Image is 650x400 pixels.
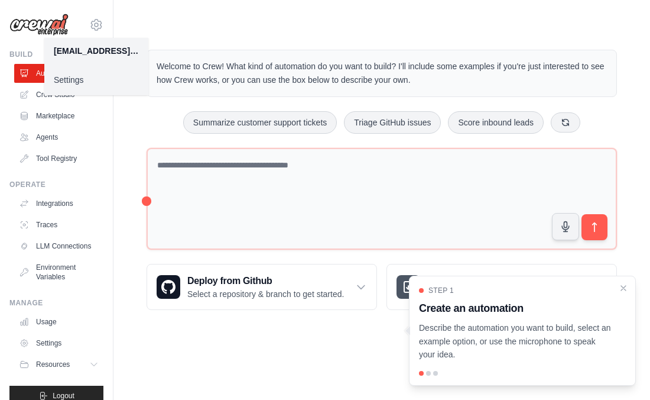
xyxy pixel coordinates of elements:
span: Resources [36,360,70,369]
a: Integrations [14,194,103,213]
a: Tool Registry [14,149,103,168]
button: Score inbound leads [448,111,544,134]
div: [EMAIL_ADDRESS][DOMAIN_NAME] [54,45,139,57]
img: Logo [9,14,69,36]
a: Automations [14,64,103,83]
a: Environment Variables [14,258,103,286]
a: Usage [14,312,103,331]
a: Agents [14,128,103,147]
span: Step 1 [428,286,454,295]
a: Crew Studio [14,85,103,104]
a: Traces [14,215,103,234]
h3: Create an automation [419,300,612,317]
iframe: Chat Widget [591,343,650,400]
div: Operate [9,180,103,189]
h3: Deploy from Github [187,274,344,288]
p: Select a repository & branch to get started. [187,288,344,300]
a: Settings [14,334,103,353]
h3: Deploy from zip file [427,274,527,288]
p: Welcome to Crew! What kind of automation do you want to build? I'll include some examples if you'... [157,60,607,87]
div: Build [9,50,103,59]
div: Manage [9,298,103,308]
button: Triage GitHub issues [344,111,441,134]
div: Chatwidget [591,343,650,400]
a: Settings [44,69,148,91]
button: Resources [14,355,103,374]
a: LLM Connections [14,237,103,256]
button: Summarize customer support tickets [183,111,337,134]
p: Describe the automation you want to build, select an example option, or use the microphone to spe... [419,321,612,362]
button: Close walkthrough [619,283,628,293]
a: Marketplace [14,107,103,125]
